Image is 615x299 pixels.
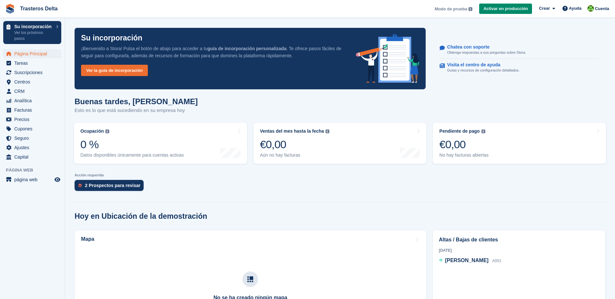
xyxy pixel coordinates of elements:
p: Su incorporación [81,34,142,42]
span: Cuenta [595,6,609,12]
img: prospect-51fa495bee0391a8d652442698ab0144808aea92771e9ea1ae160a38d050c398.svg [78,183,82,187]
img: map-icn-33ee37083ee616e46c38cad1a60f524a97daa1e2b2c8c0bc3eb3415660979fc1.svg [247,276,253,282]
div: Aún no hay facturas [260,152,330,158]
span: Analítica [14,96,53,105]
a: menu [3,115,61,124]
div: Pendiente de pago [439,128,479,134]
span: Ayuda [569,5,582,12]
div: 2 Prospectos para revisar [85,183,140,188]
p: Acción requerida [75,173,605,177]
h2: Mapa [81,236,94,242]
h1: Buenas tardes, [PERSON_NAME] [75,97,198,106]
a: menu [3,87,61,96]
a: Pendiente de pago €0,00 No hay facturas abiertas [433,123,606,164]
a: menu [3,59,61,68]
a: Ocupación 0 % Datos disponibles únicamente para cuentas activas [74,123,247,164]
a: menu [3,49,61,58]
img: icon-info-grey-7440780725fd019a000dd9b08b2336e03edf1995a4989e88bcd33f0948082b44.svg [468,7,472,11]
a: menu [3,152,61,161]
a: menu [3,143,61,152]
h2: Hoy en Ubicación de la demostración [75,212,207,221]
span: página web [14,175,53,184]
div: €0,00 [439,138,489,151]
p: Chatea con soporte [447,44,521,50]
img: Raquel Mangrane [587,5,594,12]
span: Activar en producción [483,6,528,12]
p: Visita el centro de ayuda [447,62,514,68]
div: Ocupación [80,128,104,134]
div: Datos disponibles únicamente para cuentas activas [80,152,184,158]
a: Chatea con soporte Obtenga respuestas a sus preguntas sobre Stora. [440,41,599,59]
span: Crear [539,5,550,12]
p: Obtenga respuestas a sus preguntas sobre Stora. [447,50,526,55]
span: Modo de prueba [435,6,467,12]
span: CRM [14,87,53,96]
a: Su incorporación Ver los próximos pasos [3,21,61,44]
a: Ver la guía de incorporación [81,65,148,76]
p: Su incorporación [14,24,53,29]
p: ¡Bienvenido a Stora! Pulsa el botón de abajo para acceder a tu . Te ofrece pasos fáciles de segui... [81,45,346,59]
span: Precios [14,115,53,124]
span: [PERSON_NAME] [445,258,489,263]
a: 2 Prospectos para revisar [75,180,147,194]
div: [DATE] [439,248,599,253]
span: Facturas [14,105,53,115]
a: [PERSON_NAME] A001 [439,257,502,265]
a: menu [3,105,61,115]
strong: guía de incorporación personalizada [207,46,287,51]
span: Centros [14,77,53,86]
div: 0 % [80,138,184,151]
span: A001 [492,259,501,263]
p: Esto es lo que está sucediendo en su empresa hoy [75,107,198,114]
h2: Altas / Bajas de clientes [439,236,599,244]
a: menu [3,134,61,143]
span: Página Principal [14,49,53,58]
img: icon-info-grey-7440780725fd019a000dd9b08b2336e03edf1995a4989e88bcd33f0948082b44.svg [105,129,109,133]
span: Cupones [14,124,53,133]
img: icon-info-grey-7440780725fd019a000dd9b08b2336e03edf1995a4989e88bcd33f0948082b44.svg [481,129,485,133]
img: stora-icon-8386f47178a22dfd0bd8f6a31ec36ba5ce8667c1dd55bd0f319d3a0aa187defe.svg [5,4,15,14]
p: Ver los próximos pasos [14,30,53,41]
div: No hay facturas abiertas [439,152,489,158]
span: Seguro [14,134,53,143]
span: Tareas [14,59,53,68]
div: Ventas del mes hasta la fecha [260,128,324,134]
a: menú [3,175,61,184]
a: Visita el centro de ayuda Guías y recursos de configuración detallados. [440,59,599,76]
a: menu [3,68,61,77]
span: Suscripciones [14,68,53,77]
a: menu [3,124,61,133]
img: onboarding-info-6c161a55d2c0e0a8cae90662b2fe09162a5109e8cc188191df67fb4f79e88e88.svg [356,34,420,83]
div: €0,00 [260,138,330,151]
span: Página web [6,167,65,173]
a: menu [3,77,61,86]
a: Trasteros Delta [18,3,60,14]
p: Guías y recursos de configuración detallados. [447,68,519,73]
span: Ajustes [14,143,53,152]
a: menu [3,96,61,105]
a: Ventas del mes hasta la fecha €0,00 Aún no hay facturas [254,123,427,164]
a: Activar en producción [479,4,532,14]
img: icon-info-grey-7440780725fd019a000dd9b08b2336e03edf1995a4989e88bcd33f0948082b44.svg [325,129,329,133]
a: Vista previa de la tienda [53,176,61,183]
span: Capital [14,152,53,161]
